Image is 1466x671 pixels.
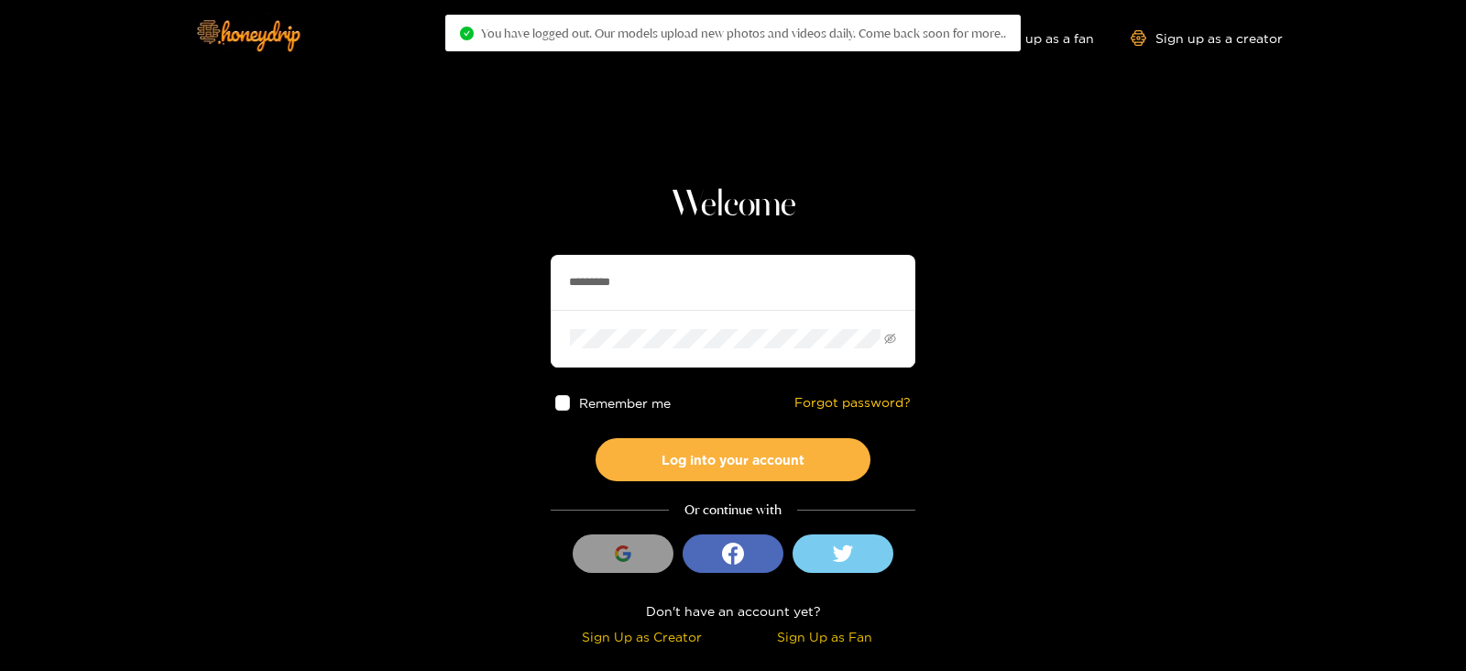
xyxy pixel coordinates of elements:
[738,626,911,647] div: Sign Up as Fan
[596,438,870,481] button: Log into your account
[481,26,1006,40] span: You have logged out. Our models upload new photos and videos daily. Come back soon for more..
[968,30,1094,46] a: Sign up as a fan
[1131,30,1283,46] a: Sign up as a creator
[460,27,474,40] span: check-circle
[551,600,915,621] div: Don't have an account yet?
[794,395,911,411] a: Forgot password?
[551,183,915,227] h1: Welcome
[551,500,915,521] div: Or continue with
[555,626,728,647] div: Sign Up as Creator
[580,396,672,410] span: Remember me
[884,333,896,345] span: eye-invisible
